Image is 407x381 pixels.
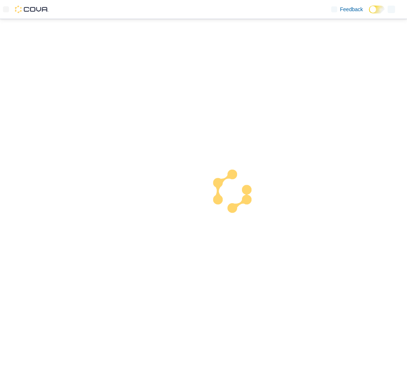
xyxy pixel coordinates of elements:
[328,2,366,17] a: Feedback
[15,6,49,13] img: Cova
[203,164,260,220] img: cova-loader
[340,6,363,13] span: Feedback
[369,6,385,13] input: Dark Mode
